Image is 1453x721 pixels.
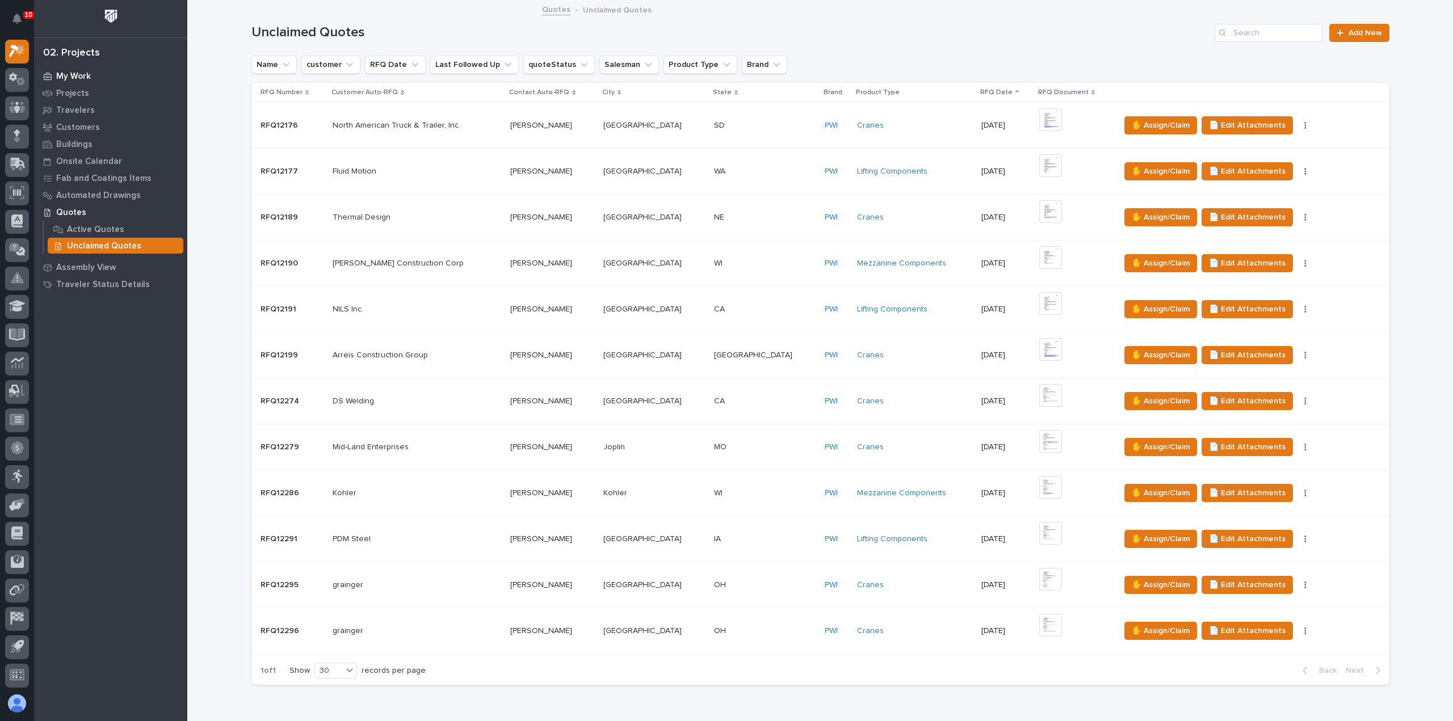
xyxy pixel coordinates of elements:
[1124,300,1197,318] button: ✋ Assign/Claim
[714,486,725,498] p: WI
[56,88,89,99] p: Projects
[1132,210,1190,224] span: ✋ Assign/Claim
[510,119,574,130] p: [PERSON_NAME]
[1329,24,1389,42] a: Add New
[333,302,366,314] p: NILS Inc.
[1132,486,1190,500] span: ✋ Assign/Claim
[56,208,86,218] p: Quotes
[857,534,927,544] a: Lifting Components
[1132,165,1190,178] span: ✋ Assign/Claim
[251,195,1389,241] tr: RFQ12189RFQ12189 Thermal DesignThermal Design [PERSON_NAME][PERSON_NAME] [GEOGRAPHIC_DATA][GEOGRA...
[34,119,187,136] a: Customers
[510,578,574,590] p: [PERSON_NAME]
[825,351,838,360] a: PWI
[1349,29,1382,37] span: Add New
[1132,394,1190,408] span: ✋ Assign/Claim
[857,167,927,176] a: Lifting Components
[1132,256,1190,270] span: ✋ Assign/Claim
[1209,394,1286,408] span: 📄 Edit Attachments
[1124,438,1197,456] button: ✋ Assign/Claim
[1209,210,1286,224] span: 📄 Edit Attachments
[981,397,1030,406] p: [DATE]
[261,394,301,406] p: RFQ12274
[981,259,1030,268] p: [DATE]
[1341,665,1389,676] button: Next
[714,440,729,452] p: MO
[261,165,300,176] p: RFQ12177
[825,213,838,222] a: PWI
[825,259,838,268] a: PWI
[1209,532,1286,546] span: 📄 Edit Attachments
[857,121,884,130] a: Cranes
[261,578,301,590] p: RFQ12295
[714,256,725,268] p: WI
[824,86,842,99] p: Brand
[333,394,376,406] p: DS Welding
[857,442,884,452] a: Cranes
[1346,665,1371,676] span: Next
[34,187,187,204] a: Automated Drawings
[603,440,627,452] p: Joplin
[333,348,430,360] p: Arreis Construction Group
[333,578,366,590] p: grainger
[1209,256,1286,270] span: 📄 Edit Attachments
[251,286,1389,332] tr: RFQ12191RFQ12191 NILS Inc.NILS Inc. [PERSON_NAME][PERSON_NAME] [GEOGRAPHIC_DATA][GEOGRAPHIC_DATA]...
[714,578,728,590] p: OH
[510,348,574,360] p: [PERSON_NAME]
[509,86,569,99] p: Contact Auto-RFQ
[1202,300,1293,318] button: 📄 Edit Attachments
[315,665,342,677] div: 30
[362,666,426,676] p: records per page
[56,71,91,82] p: My Work
[825,167,838,176] a: PWI
[602,86,615,99] p: City
[857,213,884,222] a: Cranes
[713,86,732,99] p: State
[510,394,574,406] p: [PERSON_NAME]
[34,153,187,170] a: Onsite Calendar
[603,486,629,498] p: Kohler
[981,351,1030,360] p: [DATE]
[825,626,838,636] a: PWI
[857,488,946,498] a: Mezzanine Components
[251,562,1389,608] tr: RFQ12295RFQ12295 graingergrainger [PERSON_NAME][PERSON_NAME] [GEOGRAPHIC_DATA][GEOGRAPHIC_DATA] O...
[583,3,652,15] p: Unclaimed Quotes
[261,256,300,268] p: RFQ12190
[251,332,1389,378] tr: RFQ12199RFQ12199 Arreis Construction GroupArreis Construction Group [PERSON_NAME][PERSON_NAME] [G...
[1202,438,1293,456] button: 📄 Edit Attachments
[1132,119,1190,132] span: ✋ Assign/Claim
[1132,440,1190,454] span: ✋ Assign/Claim
[1294,665,1341,676] button: Back
[251,24,1211,41] h1: Unclaimed Quotes
[100,6,121,27] img: Workspace Logo
[856,86,900,99] p: Product Type
[857,397,884,406] a: Cranes
[1124,392,1197,410] button: ✋ Assign/Claim
[333,210,393,222] p: Thermal Design
[251,657,285,685] p: 1 of 1
[1202,162,1293,180] button: 📄 Edit Attachments
[1124,346,1197,364] button: ✋ Assign/Claim
[603,578,684,590] p: [GEOGRAPHIC_DATA]
[857,351,884,360] a: Cranes
[1124,162,1197,180] button: ✋ Assign/Claim
[825,488,838,498] a: PWI
[430,56,519,74] button: Last Followed Up
[510,165,574,176] p: [PERSON_NAME]
[1202,392,1293,410] button: 📄 Edit Attachments
[714,348,795,360] p: [GEOGRAPHIC_DATA]
[261,624,301,636] p: RFQ12296
[261,440,301,452] p: RFQ12279
[34,136,187,153] a: Buildings
[510,302,574,314] p: [PERSON_NAME]
[1124,254,1197,272] button: ✋ Assign/Claim
[510,210,574,222] p: [PERSON_NAME]
[34,276,187,293] a: Traveler Status Details
[603,210,684,222] p: [GEOGRAPHIC_DATA]
[1215,24,1322,42] input: Search
[34,204,187,221] a: Quotes
[1202,576,1293,594] button: 📄 Edit Attachments
[1209,440,1286,454] span: 📄 Edit Attachments
[56,263,116,273] p: Assembly View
